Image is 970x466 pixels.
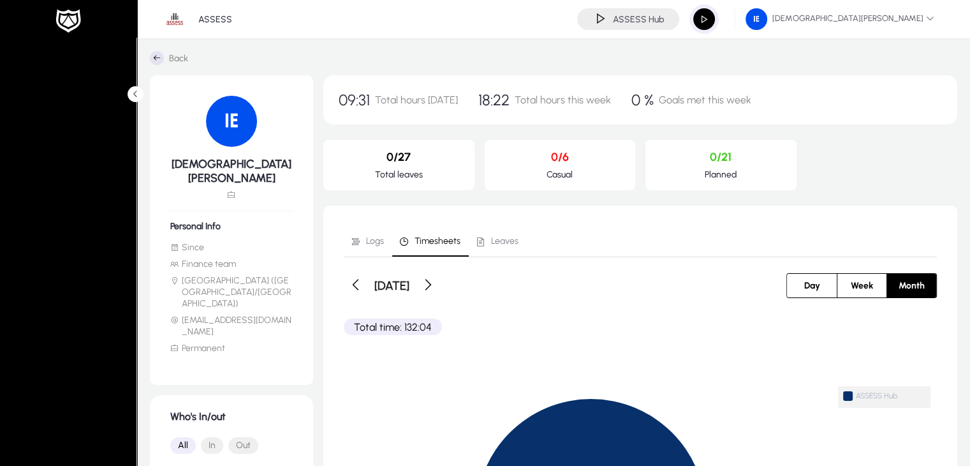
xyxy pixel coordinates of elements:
button: Month [887,274,936,297]
span: Leaves [491,237,518,246]
h3: [DATE] [374,278,409,293]
img: white-logo.png [52,8,84,34]
span: 18:22 [478,91,510,109]
li: [EMAIL_ADDRESS][DOMAIN_NAME] [170,315,293,338]
span: 09:31 [339,91,370,109]
button: All [170,437,196,454]
span: Day [797,274,828,297]
a: Back [150,51,188,65]
mat-button-toggle-group: Font Style [170,433,293,458]
img: 104.png [746,8,767,30]
img: 104.png [206,96,257,147]
span: Goals met this week [659,94,751,106]
span: Month [891,274,932,297]
span: [DEMOGRAPHIC_DATA][PERSON_NAME] [746,8,934,30]
h4: ASSESS Hub [613,14,664,25]
h1: Who's In/out [170,410,293,423]
p: Casual [495,169,626,180]
span: ASSESS Hub [856,391,925,401]
button: Week [837,274,886,297]
li: Finance team [170,259,293,270]
button: In [201,437,223,454]
span: ASSESS Hub [843,392,925,403]
a: Timesheets [392,226,469,257]
button: Out [228,437,258,454]
p: 0/21 [656,150,786,164]
h5: [DEMOGRAPHIC_DATA][PERSON_NAME] [170,157,293,185]
button: [DEMOGRAPHIC_DATA][PERSON_NAME] [735,8,944,31]
a: Logs [344,226,392,257]
li: [GEOGRAPHIC_DATA] ([GEOGRAPHIC_DATA]/[GEOGRAPHIC_DATA]) [170,275,293,310]
button: Day [787,274,837,297]
span: Week [843,274,881,297]
span: Total hours this week [515,94,611,106]
a: Leaves [469,226,527,257]
img: 1.png [163,7,187,31]
span: Timesheets [415,237,460,246]
span: Logs [366,237,384,246]
p: Total leaves [334,169,464,180]
span: Total hours [DATE] [375,94,458,106]
li: Since [170,242,293,253]
p: 0/6 [495,150,626,164]
li: Permanent [170,343,293,354]
p: Total time: 132:04 [344,319,442,335]
span: 0 % [631,91,654,109]
p: ASSESS [198,14,232,25]
p: Planned [656,169,786,180]
p: 0/27 [334,150,464,164]
h6: Personal Info [170,221,293,232]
